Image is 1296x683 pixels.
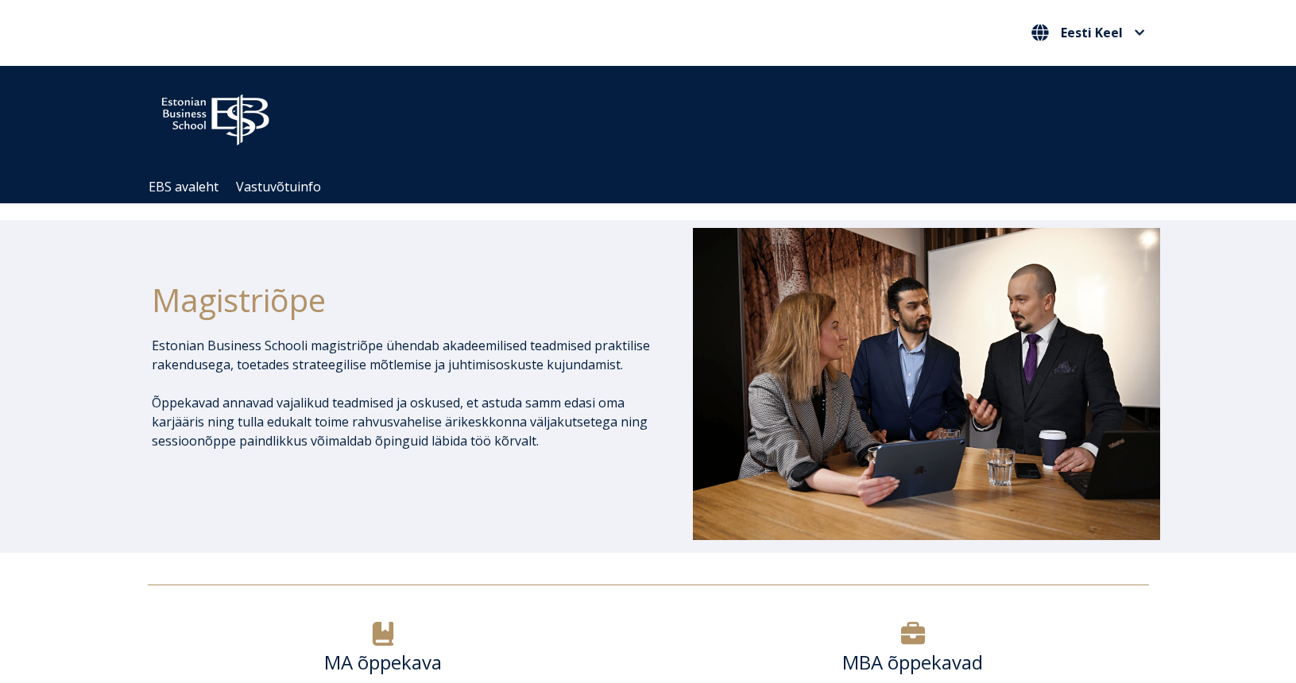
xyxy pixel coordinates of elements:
[152,393,651,450] p: Õppekavad annavad vajalikud teadmised ja oskused, et astuda samm edasi oma karjääris ning tulla e...
[589,110,784,127] span: Community for Growth and Resp
[1027,20,1149,46] nav: Vali oma keel
[693,228,1160,539] img: DSC_1073
[1061,26,1123,39] span: Eesti Keel
[1027,20,1149,45] button: Eesti Keel
[148,82,283,150] img: ebs_logo2016_white
[152,336,651,374] p: Estonian Business Schooli magistriõpe ühendab akadeemilised teadmised praktilise rakendusega, toe...
[152,280,651,320] h1: Magistriõpe
[149,178,219,195] a: EBS avaleht
[140,171,1173,203] div: Navigation Menu
[236,178,321,195] a: Vastuvõtuinfo
[148,650,619,674] h6: MA õppekava
[677,650,1148,674] h6: MBA õppekavad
